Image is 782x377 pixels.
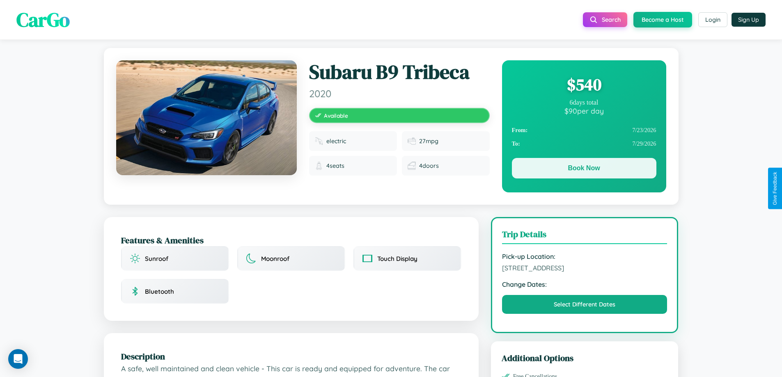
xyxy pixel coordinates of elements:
[512,73,656,96] div: $ 540
[512,123,656,137] div: 7 / 23 / 2026
[145,288,174,295] span: Bluetooth
[261,255,289,263] span: Moonroof
[145,255,168,263] span: Sunroof
[309,87,490,100] span: 2020
[502,264,667,272] span: [STREET_ADDRESS]
[602,16,621,23] span: Search
[408,137,416,145] img: Fuel efficiency
[377,255,417,263] span: Touch Display
[326,162,344,169] span: 4 seats
[502,352,668,364] h3: Additional Options
[512,127,528,134] strong: From:
[116,60,297,175] img: Subaru B9 Tribeca 2020
[502,252,667,260] strong: Pick-up Location:
[512,158,656,178] button: Book Now
[512,99,656,106] div: 6 days total
[315,162,323,170] img: Seats
[502,280,667,288] strong: Change Dates:
[732,13,766,27] button: Sign Up
[16,6,70,33] span: CarGo
[698,12,727,27] button: Login
[324,112,348,119] span: Available
[326,137,346,145] span: electric
[502,295,667,314] button: Select Different Dates
[121,234,461,246] h2: Features & Amenities
[512,140,520,147] strong: To:
[512,106,656,115] div: $ 90 per day
[309,60,490,84] h1: Subaru B9 Tribeca
[419,162,439,169] span: 4 doors
[408,162,416,170] img: Doors
[502,228,667,244] h3: Trip Details
[633,12,692,27] button: Become a Host
[419,137,438,145] span: 27 mpg
[8,349,28,369] div: Open Intercom Messenger
[512,137,656,151] div: 7 / 29 / 2026
[772,172,778,205] div: Give Feedback
[315,137,323,145] img: Fuel type
[583,12,627,27] button: Search
[121,350,461,362] h2: Description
